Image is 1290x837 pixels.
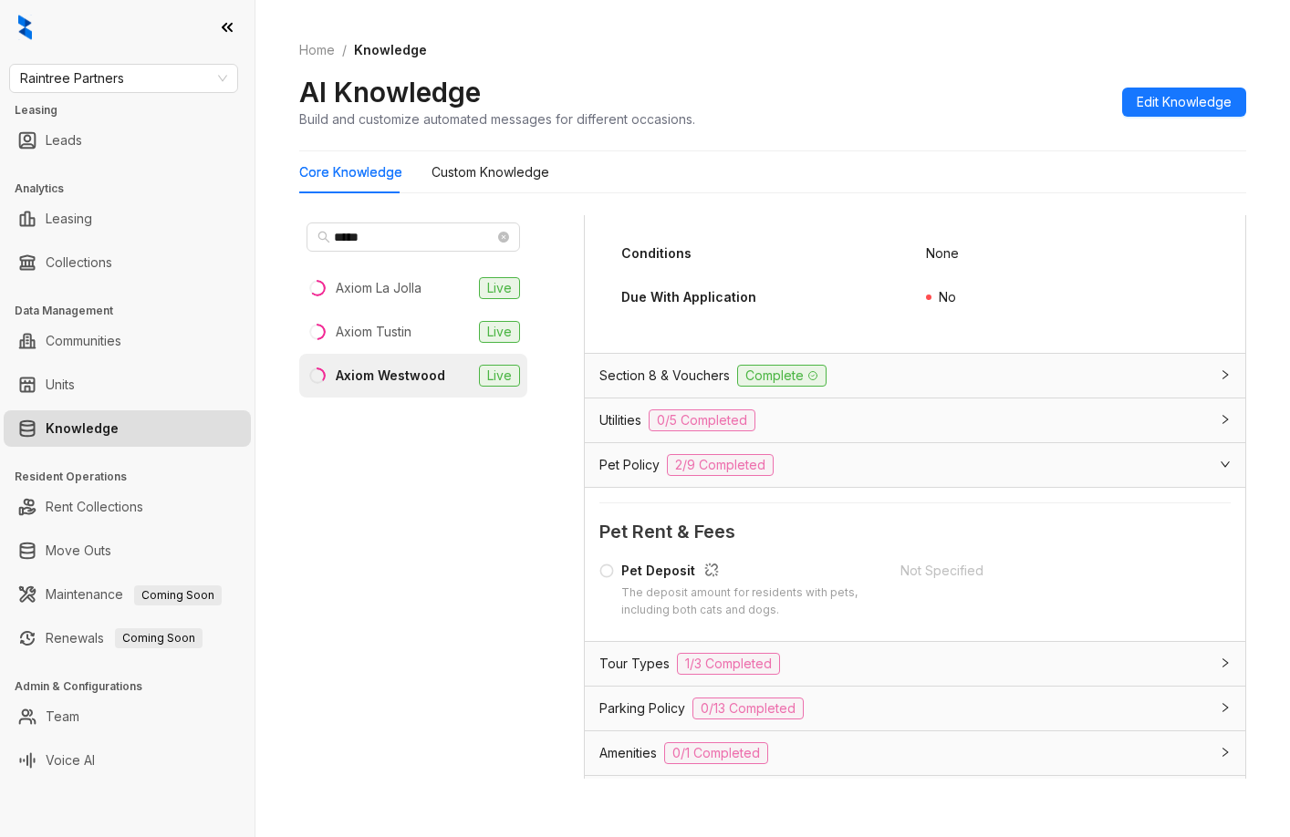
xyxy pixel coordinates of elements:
div: Axiom Tustin [336,322,411,342]
span: Section 8 & Vouchers [599,366,730,386]
a: Rent Collections [46,489,143,525]
span: 0/13 Completed [692,697,804,719]
div: Rent Collections [585,776,1245,818]
div: Tour Types1/3 Completed [585,642,1245,686]
li: Renewals [4,620,251,656]
span: Live [479,277,520,299]
span: Live [479,321,520,343]
h3: Data Management [15,303,255,319]
span: Complete [737,365,827,387]
span: close-circle [498,232,509,243]
span: Pet Rent & Fees [599,518,1231,546]
span: Utilities [599,410,641,430]
div: The deposit amount for residents with pets, including both cats and dogs. [621,584,879,619]
div: Pet Deposit [621,561,879,584]
span: Yes [939,201,961,217]
span: Parking Policy [599,698,685,718]
li: Collections [4,244,251,281]
li: Knowledge [4,410,251,447]
li: Rent Collections [4,489,251,525]
span: search [317,231,330,243]
li: Communities [4,323,251,359]
div: Due With Application [621,287,756,307]
a: Home [296,40,338,60]
div: Build and customize automated messages for different occasions. [299,109,695,129]
span: Coming Soon [134,585,222,605]
span: Coming Soon [115,628,203,648]
li: Leasing [4,201,251,237]
span: collapsed [1220,657,1231,668]
h3: Leasing [15,102,255,119]
a: Communities [46,323,121,359]
span: Live [479,365,520,387]
span: Edit Knowledge [1137,92,1232,112]
h3: Resident Operations [15,469,255,485]
div: Core Knowledge [299,162,402,182]
span: Raintree Partners [20,65,227,92]
div: Pet Policy2/9 Completed [585,443,1245,487]
span: 0/1 Completed [664,742,768,764]
div: Custom Knowledge [432,162,549,182]
span: collapsed [1220,369,1231,380]
a: Voice AI [46,742,95,779]
a: Leasing [46,201,92,237]
li: Units [4,367,251,403]
span: collapsed [1220,414,1231,425]
span: collapsed [1220,747,1231,758]
div: Conditions [621,243,692,263]
h3: Admin & Configurations [15,678,255,695]
div: Parking Policy0/13 Completed [585,687,1245,730]
span: Tour Types [599,654,670,674]
li: / [342,40,347,60]
span: No [939,289,956,305]
a: Leads [46,122,82,159]
div: Utilities0/5 Completed [585,398,1245,442]
h2: AI Knowledge [299,75,481,109]
div: Section 8 & VouchersComplete [585,354,1245,398]
div: Amenities0/1 Completed [585,731,1245,775]
h3: Analytics [15,181,255,197]
li: Voice AI [4,742,251,779]
span: 2/9 Completed [667,454,774,476]
li: Team [4,698,251,735]
li: Leads [4,122,251,159]
div: None [926,243,959,263]
li: Maintenance [4,576,251,613]
a: Knowledge [46,410,119,447]
li: Move Outs [4,532,251,569]
div: Axiom La Jolla [336,278,421,298]
img: logo [18,15,32,40]
span: 0/5 Completed [649,409,755,431]
div: Axiom Westwood [336,366,445,386]
span: expanded [1220,459,1231,470]
span: Amenities [599,743,657,763]
button: Edit Knowledge [1122,88,1246,117]
span: Knowledge [354,42,427,57]
a: Move Outs [46,532,111,569]
div: Not Specified [900,561,1180,581]
a: Team [46,698,79,735]
a: Units [46,367,75,403]
span: collapsed [1220,702,1231,713]
span: 1/3 Completed [677,653,780,675]
a: RenewalsComing Soon [46,620,203,656]
a: Collections [46,244,112,281]
span: Pet Policy [599,455,660,475]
